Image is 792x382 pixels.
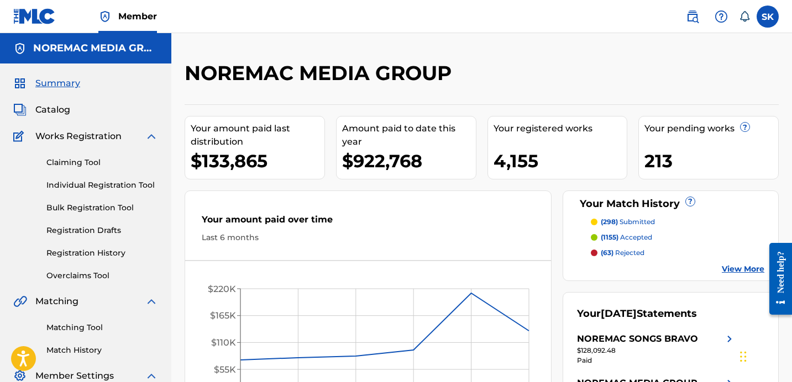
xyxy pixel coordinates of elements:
[118,10,157,23] span: Member
[202,232,534,243] div: Last 6 months
[46,247,158,259] a: Registration History
[601,248,644,258] p: rejected
[202,213,534,232] div: Your amount paid over time
[342,148,476,173] div: $922,768
[145,295,158,308] img: expand
[740,340,747,373] div: Drag
[761,234,792,323] iframe: Resource Center
[46,157,158,168] a: Claiming Tool
[145,130,158,143] img: expand
[741,123,749,131] span: ?
[737,329,792,382] iframe: Chat Widget
[13,77,80,90] a: SummarySummary
[577,332,736,365] a: NOREMAC SONGS BRAVOright chevron icon$128,092.48Paid
[13,130,28,143] img: Works Registration
[644,148,778,173] div: 213
[35,103,70,116] span: Catalog
[681,6,704,28] a: Public Search
[601,232,652,242] p: accepted
[722,263,764,275] a: View More
[185,61,457,86] h2: NOREMAC MEDIA GROUP
[686,197,695,206] span: ?
[577,356,736,365] div: Paid
[211,337,236,348] tspan: $110K
[98,10,112,23] img: Top Rightsholder
[13,103,27,116] img: Catalog
[757,6,779,28] div: User Menu
[723,332,736,346] img: right chevron icon
[214,364,236,375] tspan: $55K
[710,6,732,28] div: Help
[46,179,158,191] a: Individual Registration Tool
[577,197,764,211] div: Your Match History
[686,10,699,23] img: search
[46,202,158,214] a: Bulk Registration Tool
[13,42,27,55] img: Accounts
[601,217,618,226] span: (298)
[35,77,80,90] span: Summary
[342,122,476,148] div: Amount paid to date this year
[715,10,728,23] img: help
[13,103,70,116] a: CatalogCatalog
[494,148,627,173] div: 4,155
[208,284,236,294] tspan: $220K
[494,122,627,135] div: Your registered works
[35,130,122,143] span: Works Registration
[13,295,27,308] img: Matching
[13,77,27,90] img: Summary
[601,307,637,320] span: [DATE]
[13,8,56,24] img: MLC Logo
[210,310,236,321] tspan: $165K
[591,232,764,242] a: (1155) accepted
[35,295,78,308] span: Matching
[33,42,158,55] h5: NOREMAC MEDIA GROUP
[46,225,158,236] a: Registration Drafts
[46,322,158,333] a: Matching Tool
[191,148,324,173] div: $133,865
[601,217,655,227] p: submitted
[577,332,698,346] div: NOREMAC SONGS BRAVO
[191,122,324,148] div: Your amount paid last distribution
[577,346,736,356] div: $128,092.48
[591,217,764,227] a: (298) submitted
[577,306,697,321] div: Your Statements
[46,270,158,282] a: Overclaims Tool
[601,248,613,257] span: (63)
[601,233,618,241] span: (1155)
[46,344,158,356] a: Match History
[591,248,764,258] a: (63) rejected
[739,11,750,22] div: Notifications
[644,122,778,135] div: Your pending works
